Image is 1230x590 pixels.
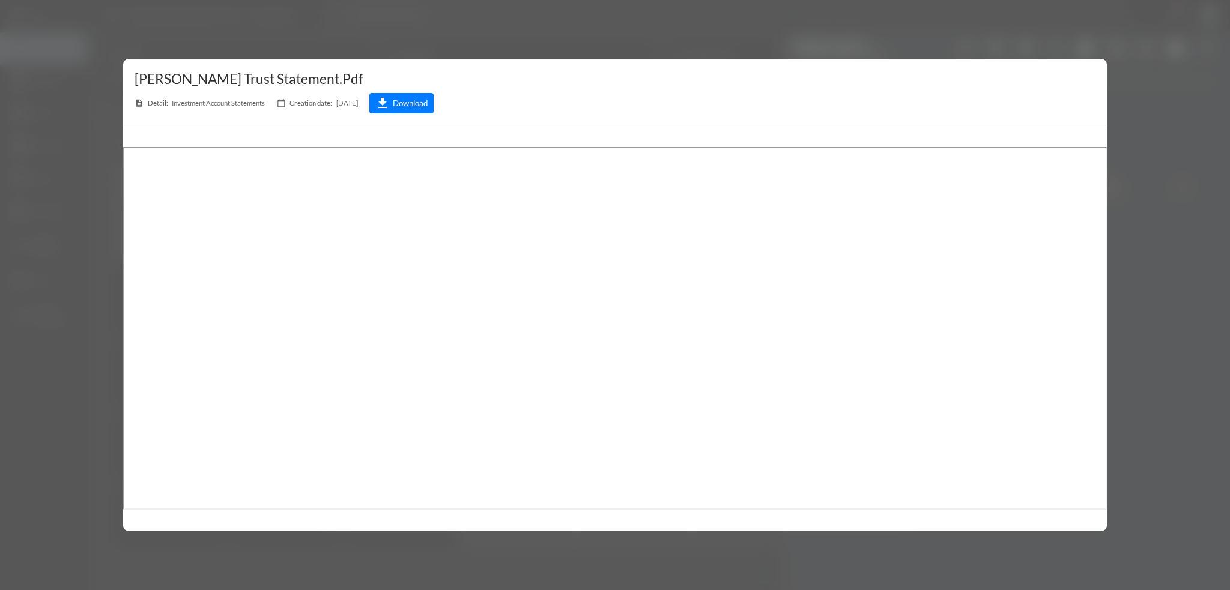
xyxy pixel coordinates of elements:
span: Detail: [148,99,168,107]
i: description [135,98,144,107]
i: calendar_today [277,98,286,107]
button: downloadDownload [369,93,434,113]
span: Creation date: [289,99,332,107]
span: [PERSON_NAME] Trust Statement.pdf [135,71,363,87]
span: [DATE] [277,93,358,113]
span: Investment Account Statements [135,93,265,113]
i: download [375,96,390,110]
